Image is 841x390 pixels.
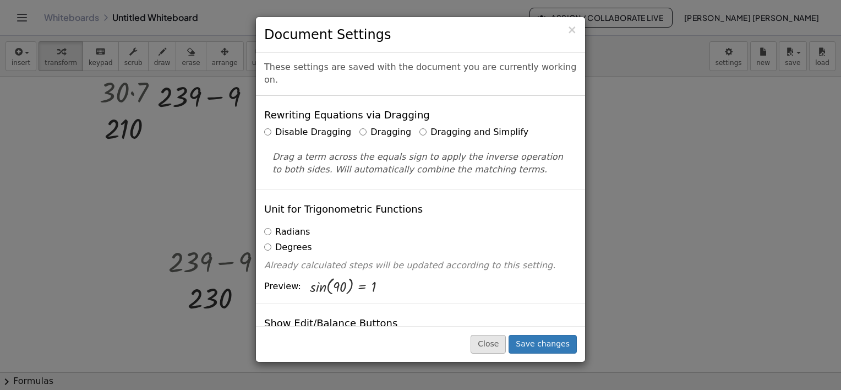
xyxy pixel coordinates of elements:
[264,226,310,239] label: Radians
[264,280,301,293] span: Preview:
[359,128,367,136] input: Dragging
[272,151,569,176] p: Drag a term across the equals sign to apply the inverse operation to both sides. Will automatical...
[264,318,397,329] h4: Show Edit/Balance Buttons
[264,25,577,44] h3: Document Settings
[264,259,577,272] p: Already calculated steps will be updated according to this setting.
[419,128,427,136] input: Dragging and Simplify
[264,204,423,215] h4: Unit for Trigonometric Functions
[509,335,577,354] button: Save changes
[419,126,528,139] label: Dragging and Simplify
[567,23,577,36] span: ×
[567,24,577,36] button: Close
[256,53,585,96] div: These settings are saved with the document you are currently working on.
[264,241,312,254] label: Degrees
[264,128,271,136] input: Disable Dragging
[264,243,271,251] input: Degrees
[264,126,351,139] label: Disable Dragging
[471,335,506,354] button: Close
[359,126,411,139] label: Dragging
[264,110,430,121] h4: Rewriting Equations via Dragging
[264,228,271,235] input: Radians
